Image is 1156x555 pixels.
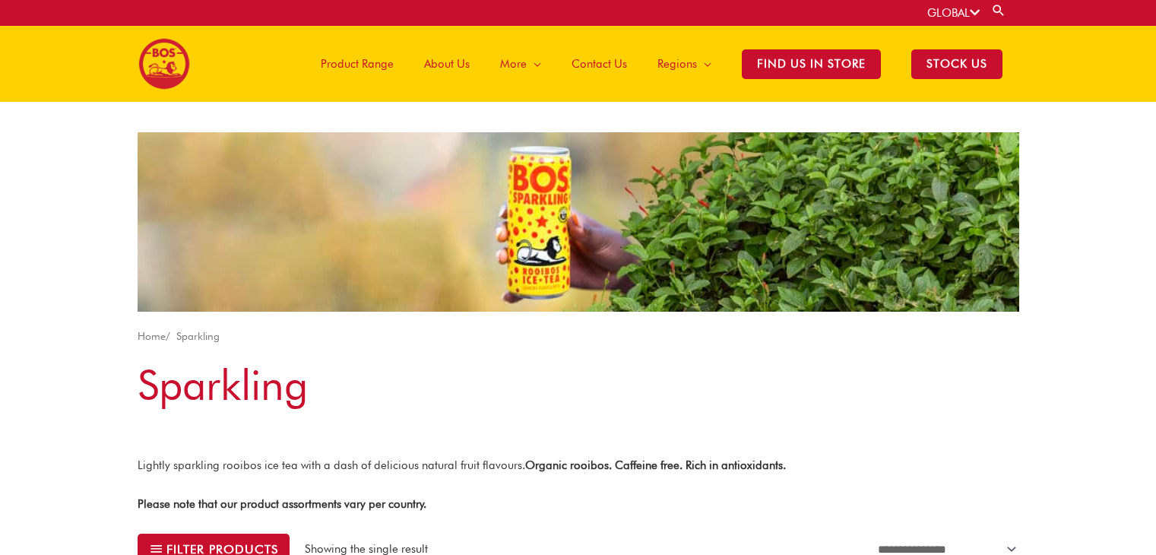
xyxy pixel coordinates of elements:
[166,544,278,555] span: Filter products
[927,6,980,20] a: GLOBAL
[911,49,1002,79] span: STOCK US
[138,456,1019,475] p: Lightly sparkling rooibos ice tea with a dash of delicious natural fruit flavours.
[642,26,727,102] a: Regions
[294,26,1018,102] nav: Site Navigation
[321,41,394,87] span: Product Range
[409,26,485,102] a: About Us
[138,497,426,511] strong: Please note that our product assortments vary per country.
[727,26,896,102] a: Find Us in Store
[742,49,881,79] span: Find Us in Store
[991,3,1006,17] a: Search button
[306,26,409,102] a: Product Range
[485,26,556,102] a: More
[572,41,627,87] span: Contact Us
[657,41,697,87] span: Regions
[896,26,1018,102] a: STOCK US
[138,327,1019,346] nav: Breadcrumb
[500,41,527,87] span: More
[525,458,786,472] strong: Organic rooibos. Caffeine free. Rich in antioxidants.
[138,356,1019,414] h1: Sparkling
[556,26,642,102] a: Contact Us
[138,330,166,342] a: Home
[424,41,470,87] span: About Us
[138,38,190,90] img: BOS logo finals-200px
